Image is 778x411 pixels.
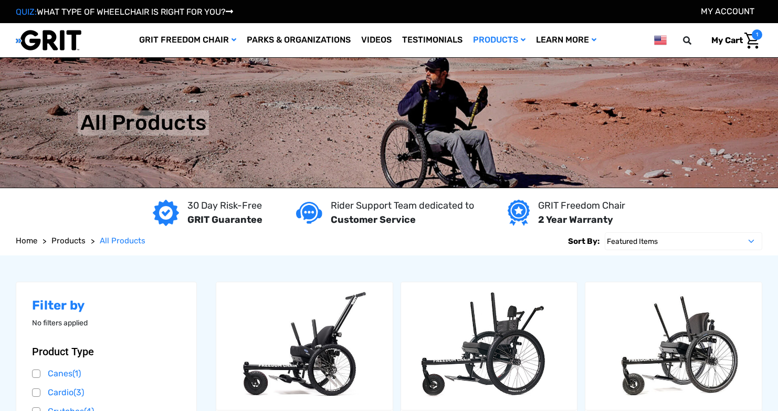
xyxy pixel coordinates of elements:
label: Sort By: [568,232,600,250]
a: Learn More [531,23,602,57]
a: Account [701,6,754,16]
img: GRIT Junior: GRIT Freedom Chair all terrain wheelchair engineered specifically for kids [216,287,393,405]
button: Product Type [32,345,181,358]
span: (1) [72,368,81,378]
img: GRIT Freedom Chair: Spartan [401,287,577,405]
img: GRIT Freedom Chair Pro: the Pro model shown including contoured Invacare Matrx seatback, Spinergy... [585,287,762,405]
p: No filters applied [32,317,181,328]
input: Search [688,29,703,52]
span: Home [16,236,37,245]
span: QUIZ: [16,7,37,17]
span: Product Type [32,345,94,358]
img: Cart [744,33,760,49]
img: us.png [654,34,667,47]
a: Parks & Organizations [241,23,356,57]
img: GRIT All-Terrain Wheelchair and Mobility Equipment [16,29,81,51]
a: All Products [100,235,145,247]
a: QUIZ:WHAT TYPE OF WHEELCHAIR IS RIGHT FOR YOU? [16,7,233,17]
h1: All Products [80,110,206,136]
span: My Cart [711,35,743,45]
a: GRIT Freedom Chair [134,23,241,57]
a: Testimonials [397,23,468,57]
p: 30 Day Risk-Free [187,199,262,213]
p: Rider Support Team dedicated to [331,199,474,213]
a: Products [51,235,86,247]
a: GRIT Freedom Chair: Spartan,$3,995.00 [401,282,577,410]
strong: Customer Service [331,214,416,225]
img: GRIT Guarantee [153,200,179,226]
img: Customer service [296,202,322,223]
a: Videos [356,23,397,57]
a: Home [16,235,37,247]
img: Year warranty [508,200,529,226]
a: Cart with 1 items [703,29,762,52]
strong: 2 Year Warranty [538,214,613,225]
span: All Products [100,236,145,245]
span: (3) [73,387,84,397]
a: GRIT Freedom Chair: Pro,$5,495.00 [585,282,762,410]
strong: GRIT Guarantee [187,214,262,225]
p: GRIT Freedom Chair [538,199,625,213]
span: 1 [752,29,762,40]
a: GRIT Junior,$4,995.00 [216,282,393,410]
span: Products [51,236,86,245]
h2: Filter by [32,298,181,313]
a: Cardio(3) [32,385,181,400]
a: Products [468,23,531,57]
a: Canes(1) [32,366,181,382]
